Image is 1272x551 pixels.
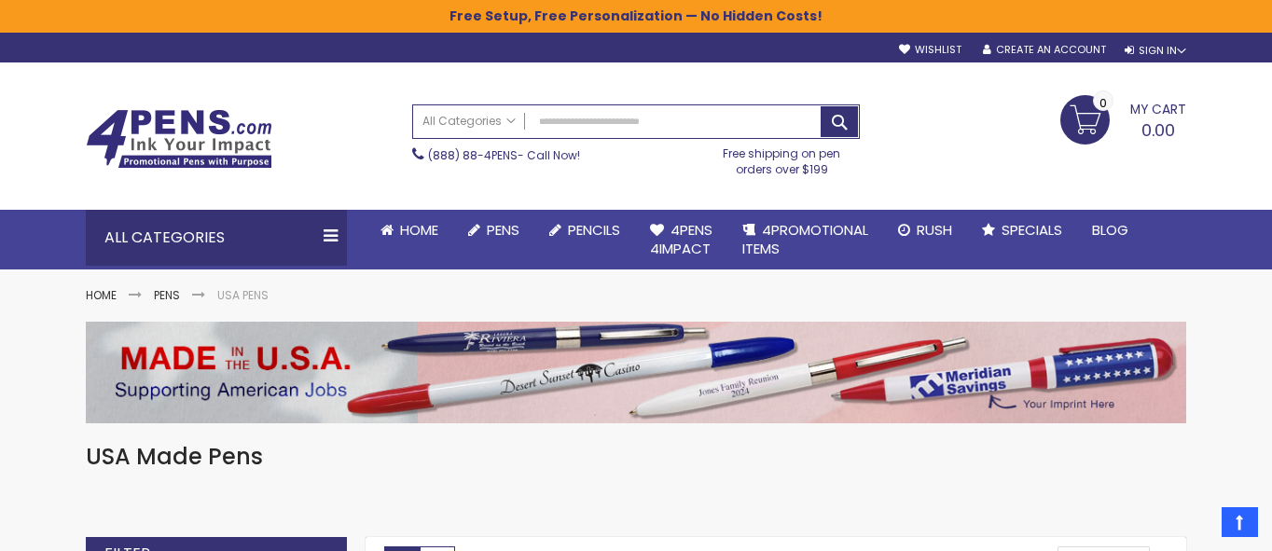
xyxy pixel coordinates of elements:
a: Pencils [534,210,635,251]
span: Specials [1002,220,1062,240]
a: Blog [1077,210,1143,251]
span: Pencils [568,220,620,240]
span: 4Pens 4impact [650,220,712,258]
span: Blog [1092,220,1128,240]
a: 4PROMOTIONALITEMS [727,210,883,270]
span: 0.00 [1141,118,1175,142]
span: Home [400,220,438,240]
a: Home [366,210,453,251]
strong: USA Pens [217,287,269,303]
img: 4Pens Custom Pens and Promotional Products [86,109,272,169]
h1: USA Made Pens [86,442,1186,472]
span: Rush [917,220,952,240]
a: Rush [883,210,967,251]
a: Wishlist [899,43,961,57]
a: Specials [967,210,1077,251]
a: Pens [154,287,180,303]
a: 0.00 0 [1060,95,1186,142]
a: Top [1222,507,1258,537]
div: Free shipping on pen orders over $199 [704,139,861,176]
a: (888) 88-4PENS [428,147,518,163]
div: All Categories [86,210,347,266]
span: Pens [487,220,519,240]
a: All Categories [413,105,525,136]
span: 4PROMOTIONAL ITEMS [742,220,868,258]
img: USA Pens [86,322,1186,422]
a: Pens [453,210,534,251]
a: Create an Account [983,43,1106,57]
div: Sign In [1125,44,1186,58]
span: 0 [1099,94,1107,112]
a: 4Pens4impact [635,210,727,270]
span: All Categories [422,114,516,129]
span: - Call Now! [428,147,580,163]
a: Home [86,287,117,303]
